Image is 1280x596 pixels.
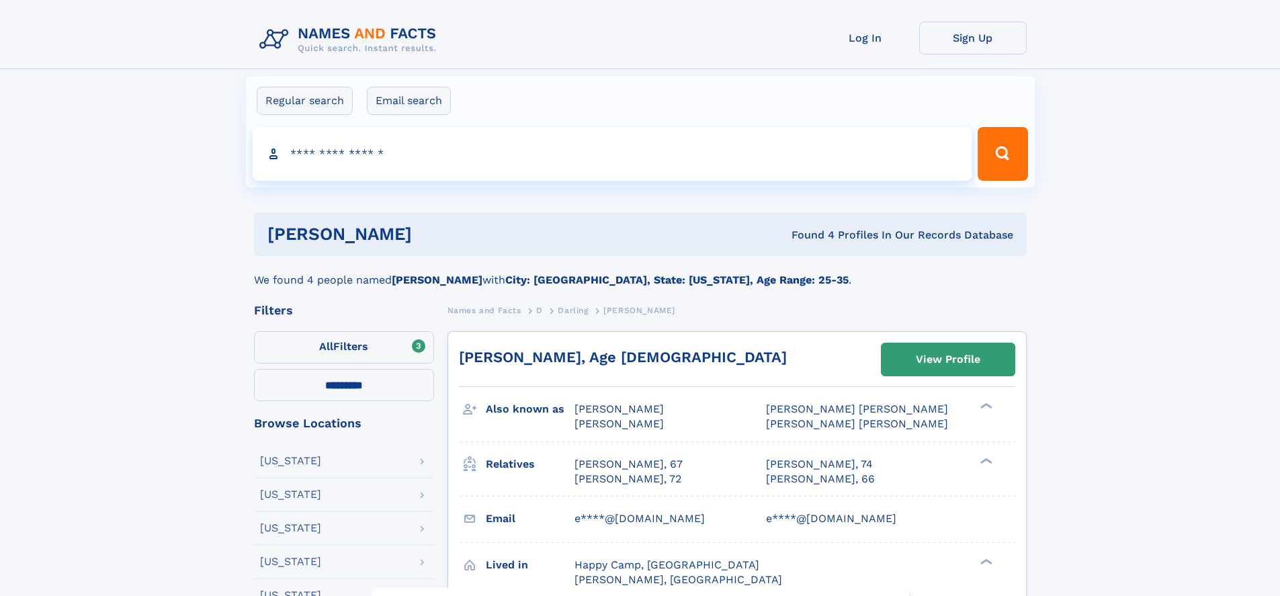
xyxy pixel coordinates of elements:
[558,306,588,315] span: Darling
[766,402,948,415] span: [PERSON_NAME] [PERSON_NAME]
[766,417,948,430] span: [PERSON_NAME] [PERSON_NAME]
[459,349,787,366] a: [PERSON_NAME], Age [DEMOGRAPHIC_DATA]
[916,344,980,375] div: View Profile
[977,557,993,566] div: ❯
[536,302,543,318] a: D
[254,417,434,429] div: Browse Locations
[977,456,993,465] div: ❯
[486,554,574,577] h3: Lived in
[367,87,451,115] label: Email search
[267,226,602,243] h1: [PERSON_NAME]
[977,402,993,411] div: ❯
[574,558,759,571] span: Happy Camp, [GEOGRAPHIC_DATA]
[319,340,333,353] span: All
[260,489,321,500] div: [US_STATE]
[486,453,574,476] h3: Relatives
[260,556,321,567] div: [US_STATE]
[558,302,588,318] a: Darling
[919,22,1027,54] a: Sign Up
[447,302,521,318] a: Names and Facts
[254,331,434,364] label: Filters
[486,507,574,530] h3: Email
[574,402,664,415] span: [PERSON_NAME]
[766,457,873,472] a: [PERSON_NAME], 74
[601,228,1013,243] div: Found 4 Profiles In Our Records Database
[574,472,681,486] a: [PERSON_NAME], 72
[536,306,543,315] span: D
[574,417,664,430] span: [PERSON_NAME]
[260,456,321,466] div: [US_STATE]
[766,472,875,486] a: [PERSON_NAME], 66
[603,306,675,315] span: [PERSON_NAME]
[254,256,1027,288] div: We found 4 people named with .
[812,22,919,54] a: Log In
[978,127,1027,181] button: Search Button
[882,343,1015,376] a: View Profile
[257,87,353,115] label: Regular search
[253,127,972,181] input: search input
[254,22,447,58] img: Logo Names and Facts
[505,273,849,286] b: City: [GEOGRAPHIC_DATA], State: [US_STATE], Age Range: 25-35
[392,273,482,286] b: [PERSON_NAME]
[486,398,574,421] h3: Also known as
[574,457,683,472] a: [PERSON_NAME], 67
[260,523,321,534] div: [US_STATE]
[254,304,434,316] div: Filters
[574,573,782,586] span: [PERSON_NAME], [GEOGRAPHIC_DATA]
